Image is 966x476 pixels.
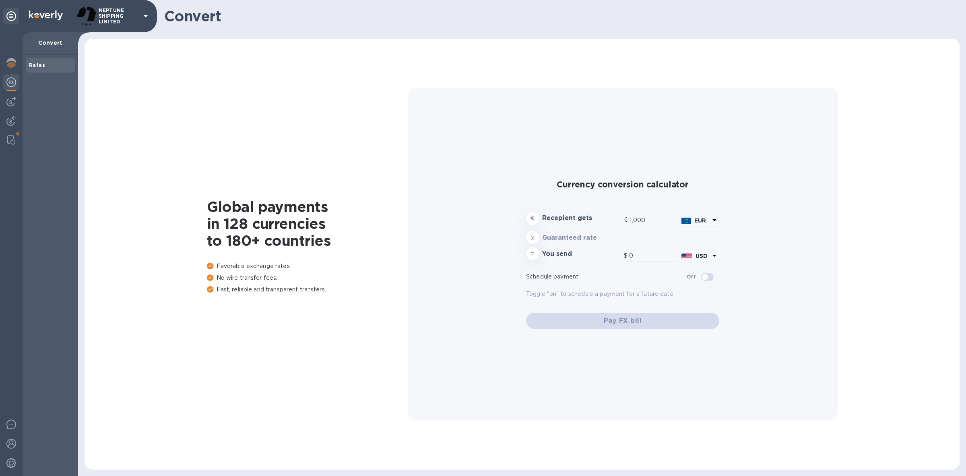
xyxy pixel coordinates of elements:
[526,179,719,189] h2: Currency conversion calculator
[29,39,72,47] p: Convert
[696,253,708,259] b: USD
[164,8,953,25] h1: Convert
[542,214,621,222] h3: Recepient gets
[530,215,535,221] strong: €
[542,250,621,258] h3: You send
[29,10,63,20] img: Logo
[624,250,629,262] div: $
[694,217,706,224] b: EUR
[526,231,539,244] div: x
[207,285,408,294] p: Fast, reliable and transparent transfers.
[207,198,408,249] h1: Global payments in 128 currencies to 180+ countries
[526,247,539,260] div: =
[99,8,139,25] p: NEPTUNE SHIPPING LIMITED
[207,262,408,270] p: Favorable exchange rates.
[3,8,19,24] div: Unpin categories
[681,254,692,259] img: USD
[629,250,678,262] input: Amount
[526,290,719,298] p: Toggle "on" to schedule a payment for a future date.
[687,274,696,280] b: Off
[29,62,45,68] b: Rates
[542,234,621,242] h3: Guaranteed rate
[624,214,630,226] div: €
[207,274,408,282] p: No wire transfer fees.
[630,214,678,226] input: Amount
[6,77,16,87] img: Foreign exchange
[526,272,687,281] p: Schedule payment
